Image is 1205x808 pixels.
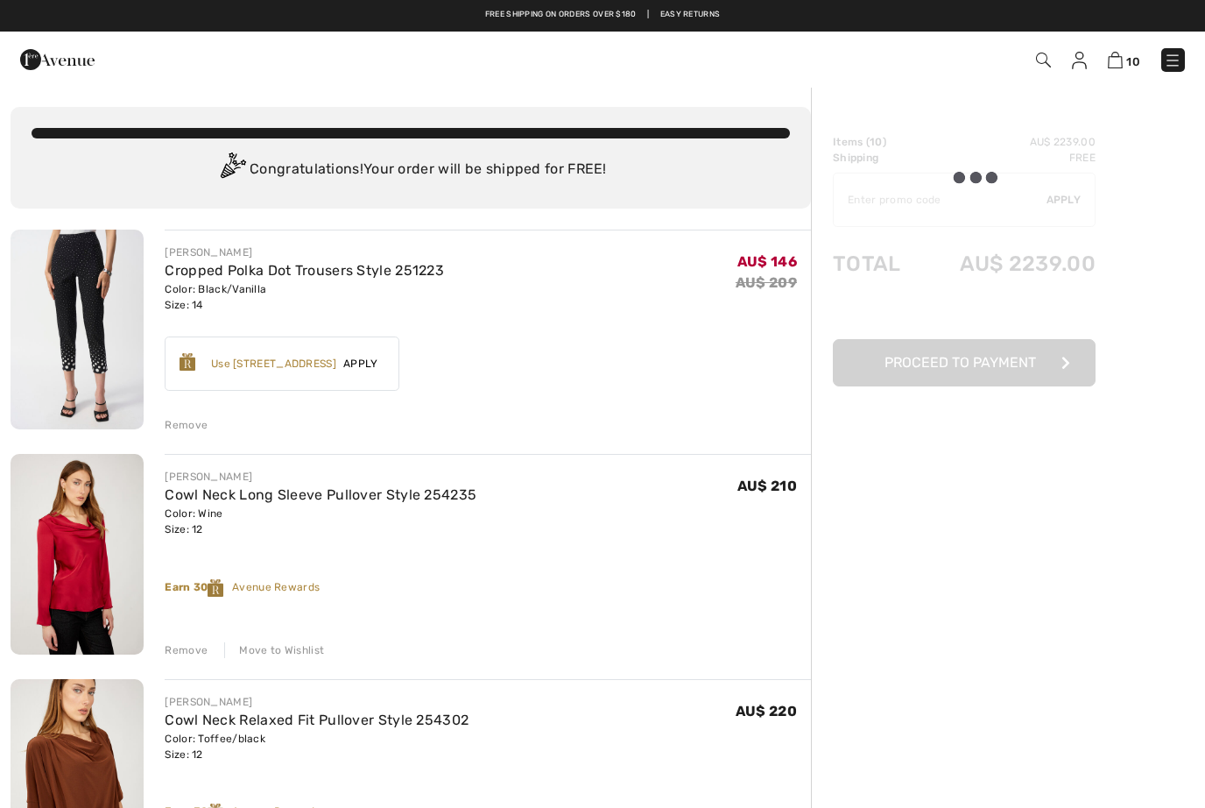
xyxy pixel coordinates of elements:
[1072,52,1087,69] img: My Info
[20,50,95,67] a: 1ère Avenue
[736,703,797,719] span: AU$ 220
[165,731,469,762] div: Color: Toffee/black Size: 12
[165,245,444,260] div: [PERSON_NAME]
[165,262,444,279] a: Cropped Polka Dot Trousers Style 251223
[485,9,637,21] a: Free shipping on orders over $180
[165,579,811,597] div: Avenue Rewards
[165,486,476,503] a: Cowl Neck Long Sleeve Pullover Style 254235
[647,9,649,21] span: |
[165,694,469,710] div: [PERSON_NAME]
[180,353,195,371] img: Reward-Logo.svg
[211,356,336,372] div: Use [STREET_ADDRESS]
[1036,53,1051,67] img: Search
[1108,49,1140,70] a: 10
[1164,52,1181,69] img: Menu
[336,356,385,372] span: Apply
[32,152,790,188] div: Congratulations! Your order will be shipped for FREE!
[165,506,476,537] div: Color: Wine Size: 12
[165,469,476,485] div: [PERSON_NAME]
[737,478,797,494] span: AU$ 210
[215,152,250,188] img: Congratulation2.svg
[165,417,208,433] div: Remove
[224,642,324,658] div: Move to Wishlist
[1108,52,1123,68] img: Shopping Bag
[736,274,797,291] s: AU$ 209
[660,9,721,21] a: Easy Returns
[20,42,95,77] img: 1ère Avenue
[11,454,144,654] img: Cowl Neck Long Sleeve Pullover Style 254235
[165,712,469,728] a: Cowl Neck Relaxed Fit Pullover Style 254302
[737,253,797,270] span: AU$ 146
[165,581,232,593] strong: Earn 30
[11,230,144,429] img: Cropped Polka Dot Trousers Style 251223
[208,579,223,597] img: Reward-Logo.svg
[165,642,208,658] div: Remove
[1126,55,1140,68] span: 10
[165,281,444,313] div: Color: Black/Vanilla Size: 14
